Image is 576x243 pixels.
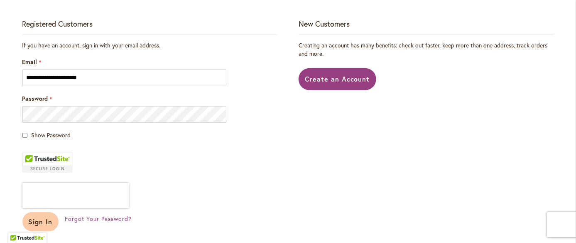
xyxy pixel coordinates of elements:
[22,212,59,231] button: Sign In
[22,41,277,50] div: If you have an account, sign in with your email address.
[22,58,37,66] span: Email
[22,152,72,173] div: TrustedSite Certified
[299,19,350,29] strong: New Customers
[305,74,370,83] span: Create an Account
[22,183,129,208] iframe: reCAPTCHA
[299,41,554,58] p: Creating an account has many benefits: check out faster, keep more than one address, track orders...
[29,217,53,226] span: Sign In
[31,131,71,139] span: Show Password
[22,19,93,29] strong: Registered Customers
[65,215,131,223] a: Forgot Your Password?
[65,215,131,223] span: Forgot Your Password?
[299,68,376,90] a: Create an Account
[6,213,29,237] iframe: Launch Accessibility Center
[22,94,48,102] span: Password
